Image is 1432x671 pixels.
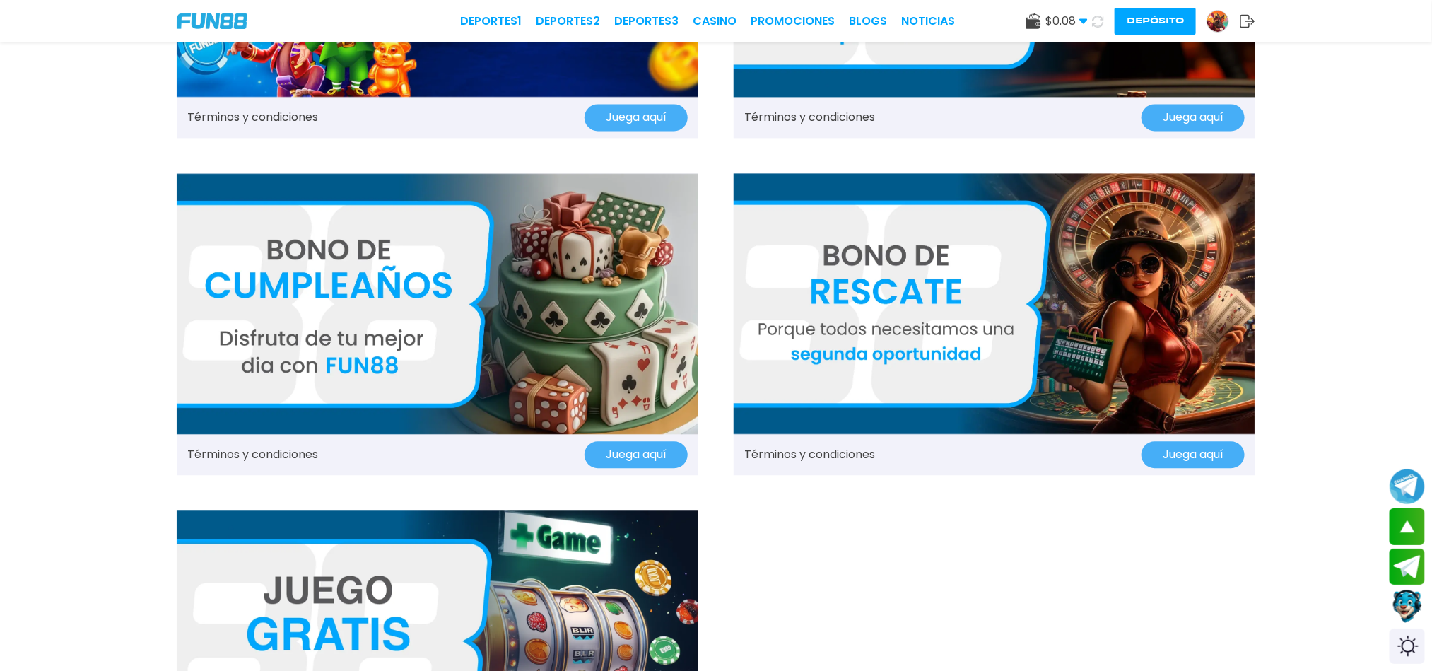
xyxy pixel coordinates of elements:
button: scroll up [1390,508,1425,545]
button: Depósito [1115,8,1196,35]
div: Switch theme [1390,629,1425,664]
a: Términos y condiciones [744,109,875,126]
button: Contact customer service [1390,588,1425,625]
img: Avatar [1207,11,1228,32]
button: Juega aquí [1142,441,1245,468]
a: CASINO [693,13,736,30]
a: Avatar [1207,10,1240,33]
span: $ 0.08 [1045,13,1088,30]
a: Deportes2 [536,13,600,30]
a: NOTICIAS [901,13,955,30]
a: Términos y condiciones [187,446,318,463]
a: Términos y condiciones [744,446,875,463]
a: Deportes3 [614,13,679,30]
button: Join telegram channel [1390,468,1425,505]
img: Promo Banner [734,173,1255,434]
img: Promo Banner [177,173,698,434]
a: Promociones [751,13,835,30]
img: Company Logo [177,13,247,29]
button: Juega aquí [585,441,688,468]
button: Join telegram [1390,549,1425,585]
button: Juega aquí [585,104,688,131]
a: Términos y condiciones [187,109,318,126]
a: Deportes1 [460,13,522,30]
button: Juega aquí [1142,104,1245,131]
a: BLOGS [849,13,887,30]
